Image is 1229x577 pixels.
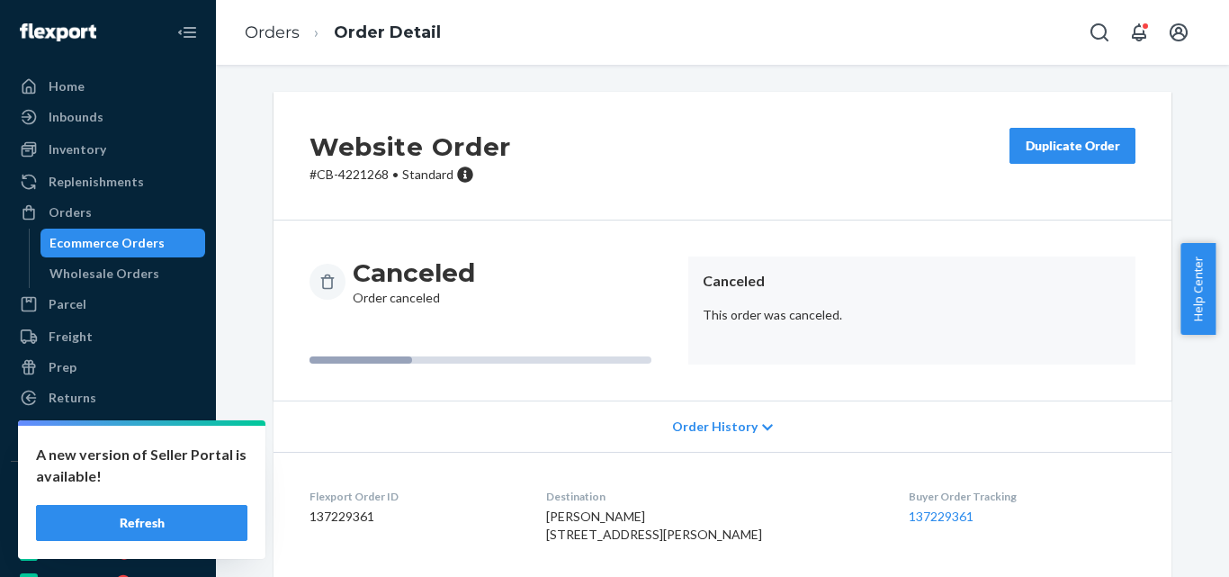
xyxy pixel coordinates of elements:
p: A new version of Seller Portal is available! [36,444,247,487]
img: Flexport logo [20,23,96,41]
button: Open account menu [1161,14,1197,50]
a: 6e639d-fc [11,537,205,566]
a: f12898-4 [11,507,205,536]
div: Freight [49,328,93,346]
div: Orders [49,203,92,221]
button: Duplicate Order [1009,128,1135,164]
dt: Flexport Order ID [309,489,517,504]
p: This order was canceled. [703,306,1121,324]
a: Order Detail [334,23,441,42]
span: [PERSON_NAME] [STREET_ADDRESS][PERSON_NAME] [546,509,762,542]
div: Inbounds [49,108,103,126]
button: Integrations [11,476,205,505]
div: Ecommerce Orders [49,234,165,252]
button: Refresh [36,505,247,541]
h3: Canceled [353,257,475,289]
ol: breadcrumbs [230,6,455,59]
a: 137229361 [909,509,973,524]
header: Canceled [703,271,1121,292]
a: Parcel [11,290,205,319]
a: Replenishments [11,167,205,196]
a: Freight [11,322,205,351]
a: Wholesale Orders [40,259,206,288]
div: Prep [49,358,76,376]
dd: 137229361 [309,508,517,526]
a: Prep [11,353,205,382]
span: Order History [672,418,758,436]
a: Reporting [11,416,205,445]
button: Help Center [1180,243,1216,335]
div: Parcel [49,295,86,313]
a: Orders [11,198,205,227]
button: Open notifications [1121,14,1157,50]
div: Home [49,77,85,95]
div: Inventory [49,140,106,158]
h2: Website Order [309,128,511,166]
div: Returns [49,389,96,407]
span: • [392,167,399,182]
dt: Buyer Order Tracking [909,489,1135,504]
div: Replenishments [49,173,144,191]
p: # CB-4221268 [309,166,511,184]
dt: Destination [546,489,881,504]
div: Duplicate Order [1025,137,1120,155]
div: Order canceled [353,257,475,307]
a: Orders [245,23,300,42]
div: Wholesale Orders [49,265,159,283]
button: Open Search Box [1081,14,1117,50]
a: Inbounds [11,103,205,131]
a: Ecommerce Orders [40,229,206,257]
span: Standard [402,167,453,182]
button: Close Navigation [169,14,205,50]
a: Inventory [11,135,205,164]
a: Returns [11,383,205,412]
a: Home [11,72,205,101]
